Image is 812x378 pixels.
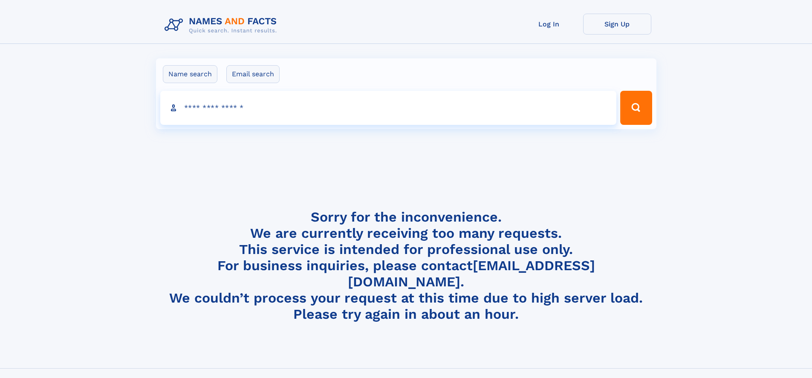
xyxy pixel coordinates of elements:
[620,91,652,125] button: Search Button
[348,257,595,290] a: [EMAIL_ADDRESS][DOMAIN_NAME]
[583,14,651,35] a: Sign Up
[160,91,617,125] input: search input
[515,14,583,35] a: Log In
[226,65,280,83] label: Email search
[163,65,217,83] label: Name search
[161,209,651,323] h4: Sorry for the inconvenience. We are currently receiving too many requests. This service is intend...
[161,14,284,37] img: Logo Names and Facts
